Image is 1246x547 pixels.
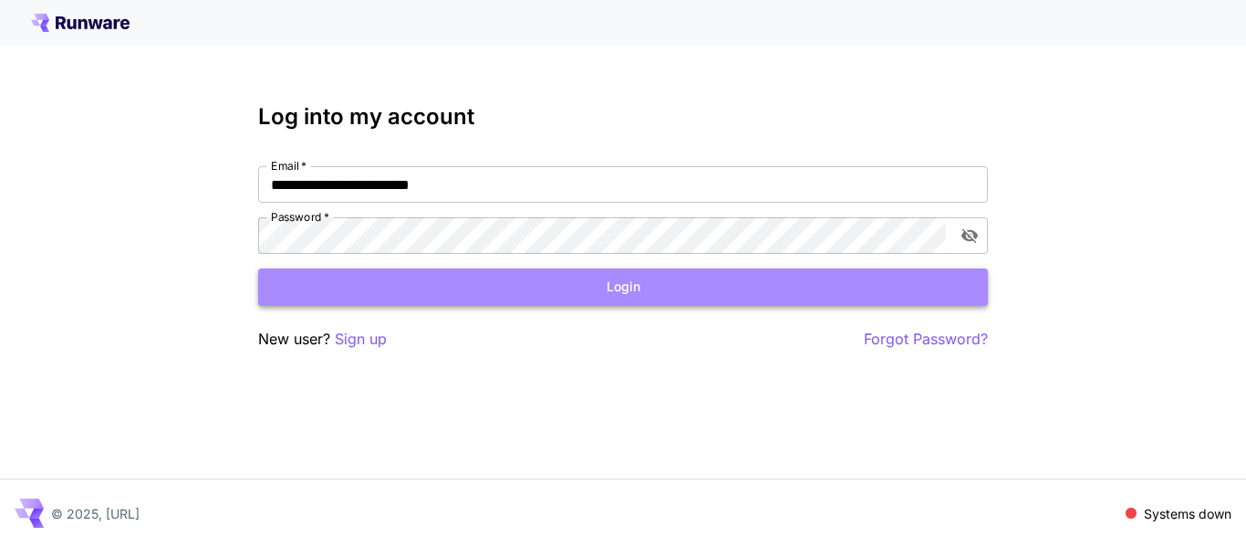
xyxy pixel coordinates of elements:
[258,104,988,130] h3: Log into my account
[271,158,306,174] label: Email
[864,328,988,351] button: Forgot Password?
[1144,504,1231,523] p: Systems down
[953,219,986,252] button: toggle password visibility
[258,328,387,351] p: New user?
[51,504,140,523] p: © 2025, [URL]
[258,268,988,306] button: Login
[335,328,387,351] button: Sign up
[271,209,329,225] label: Password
